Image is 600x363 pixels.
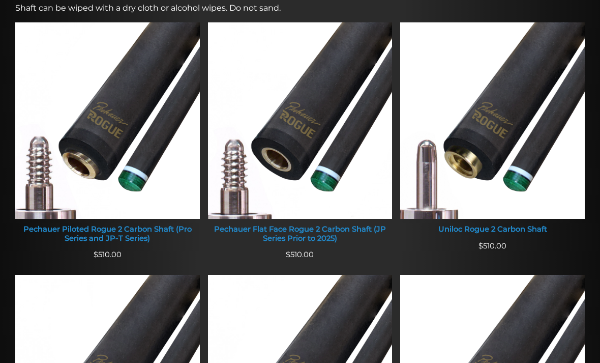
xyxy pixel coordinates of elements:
[400,22,585,240] a: Uniloc Rogue 2 Carbon Shaft Uniloc Rogue 2 Carbon Shaft
[15,22,200,219] img: Pechauer Piloted Rogue 2 Carbon Shaft (Pro Series and JP-T Series)
[208,22,393,249] a: Pechauer Flat Face Rogue 2 Carbon Shaft (JP Series Prior to 2025) Pechauer Flat Face Rogue 2 Carb...
[400,22,585,219] img: Uniloc Rogue 2 Carbon Shaft
[208,225,393,243] div: Pechauer Flat Face Rogue 2 Carbon Shaft (JP Series Prior to 2025)
[15,225,200,243] div: Pechauer Piloted Rogue 2 Carbon Shaft (Pro Series and JP-T Series)
[286,250,290,259] span: $
[94,250,98,259] span: $
[15,2,585,14] p: Shaft can be wiped with a dry cloth or alcohol wipes. Do not sand.
[208,22,393,219] img: Pechauer Flat Face Rogue 2 Carbon Shaft (JP Series Prior to 2025)
[478,241,506,250] span: 510.00
[15,22,200,249] a: Pechauer Piloted Rogue 2 Carbon Shaft (Pro Series and JP-T Series) Pechauer Piloted Rogue 2 Carbo...
[400,225,585,234] div: Uniloc Rogue 2 Carbon Shaft
[478,241,483,250] span: $
[94,250,122,259] span: 510.00
[286,250,314,259] span: 510.00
